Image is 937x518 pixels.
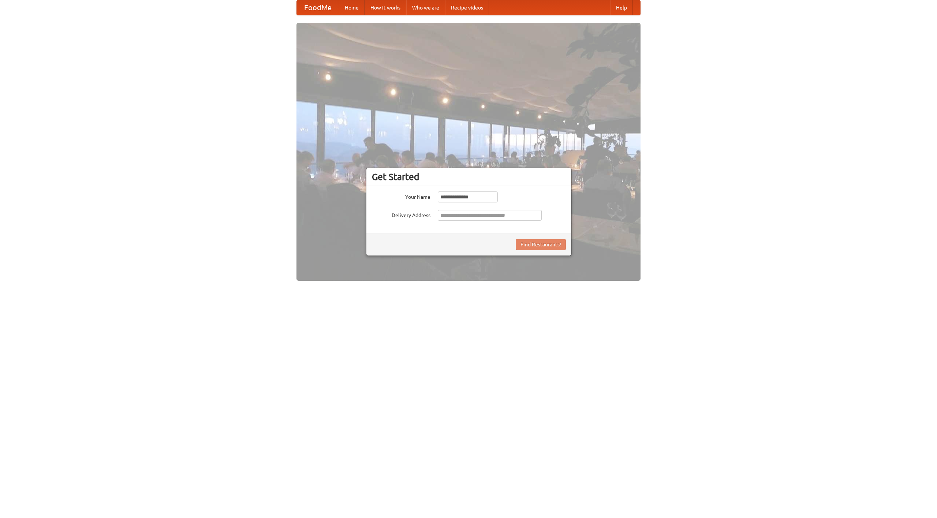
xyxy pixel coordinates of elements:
a: Home [339,0,365,15]
button: Find Restaurants! [516,239,566,250]
label: Your Name [372,191,430,201]
a: Who we are [406,0,445,15]
a: FoodMe [297,0,339,15]
h3: Get Started [372,171,566,182]
a: How it works [365,0,406,15]
a: Help [610,0,633,15]
label: Delivery Address [372,210,430,219]
a: Recipe videos [445,0,489,15]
